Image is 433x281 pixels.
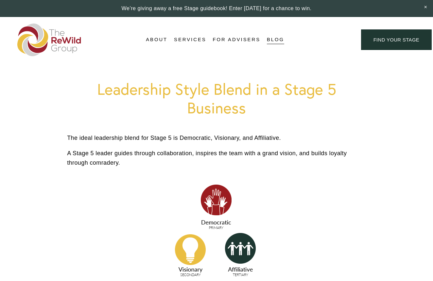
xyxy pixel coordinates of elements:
a: find your stage [361,29,432,50]
img: The ReWild Group [17,24,81,56]
h1: Leadership Style Blend in a Stage 5 Business [67,80,366,117]
a: Blog [267,35,284,45]
p: A Stage 5 leader guides through collaboration, inspires the team with a grand vision, and builds ... [67,149,366,168]
span: Services [174,35,206,44]
a: folder dropdown [174,35,206,45]
span: About [146,35,167,44]
a: folder dropdown [146,35,167,45]
a: For Advisers [213,35,260,45]
p: The ideal leadership blend for Stage 5 is Democratic, Visionary, and Affiliative. [67,133,366,143]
